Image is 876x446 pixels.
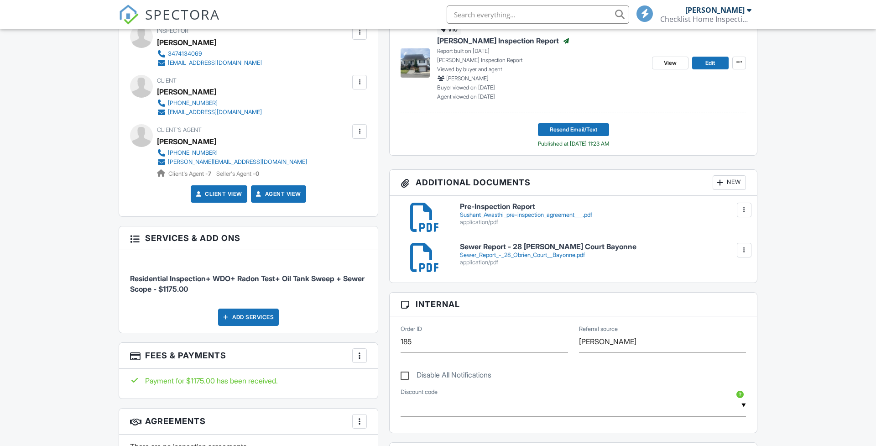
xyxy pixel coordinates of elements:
[390,170,757,196] h3: Additional Documents
[157,135,216,148] a: [PERSON_NAME]
[254,189,301,199] a: Agent View
[460,243,746,266] a: Sewer Report - 28 [PERSON_NAME] Court Bayonne Sewer_Report_-_28_Obrien_Court__Bayonne.pdf applica...
[157,126,202,133] span: Client's Agent
[168,170,213,177] span: Client's Agent -
[460,211,746,219] div: Sushant_Awasthi_pre-inspection_agreement___.pdf
[579,325,618,333] label: Referral source
[168,59,262,67] div: [EMAIL_ADDRESS][DOMAIN_NAME]
[460,203,746,211] h6: Pre-Inspection Report
[255,170,259,177] strong: 0
[157,157,307,167] a: [PERSON_NAME][EMAIL_ADDRESS][DOMAIN_NAME]
[145,5,220,24] span: SPECTORA
[660,15,751,24] div: Checklist Home Inspections
[713,175,746,190] div: New
[447,5,629,24] input: Search everything...
[119,12,220,31] a: SPECTORA
[119,343,378,369] h3: Fees & Payments
[216,170,259,177] span: Seller's Agent -
[194,189,242,199] a: Client View
[218,309,279,326] div: Add Services
[460,219,746,226] div: application/pdf
[460,252,746,259] div: Sewer_Report_-_28_Obrien_Court__Bayonne.pdf
[168,100,218,107] div: [PHONE_NUMBER]
[119,409,378,435] h3: Agreements
[390,293,757,316] h3: Internal
[119,5,139,25] img: The Best Home Inspection Software - Spectora
[460,203,746,226] a: Pre-Inspection Report Sushant_Awasthi_pre-inspection_agreement___.pdf application/pdf
[401,388,438,396] label: Discount code
[157,58,262,68] a: [EMAIL_ADDRESS][DOMAIN_NAME]
[130,257,367,301] li: Service: Residential Inspection+ WDO+ Radon Test+ Oil Tank Sweep + Sewer Scope
[401,371,491,382] label: Disable All Notifications
[157,36,216,49] div: [PERSON_NAME]
[168,50,202,58] div: 3474134069
[168,158,307,166] div: [PERSON_NAME][EMAIL_ADDRESS][DOMAIN_NAME]
[460,243,746,251] h6: Sewer Report - 28 [PERSON_NAME] Court Bayonne
[168,149,218,157] div: [PHONE_NUMBER]
[460,259,746,266] div: application/pdf
[401,325,422,333] label: Order ID
[157,49,262,58] a: 3474134069
[157,99,262,108] a: [PHONE_NUMBER]
[157,85,216,99] div: [PERSON_NAME]
[157,148,307,157] a: [PHONE_NUMBER]
[157,108,262,117] a: [EMAIL_ADDRESS][DOMAIN_NAME]
[157,77,177,84] span: Client
[168,109,262,116] div: [EMAIL_ADDRESS][DOMAIN_NAME]
[685,5,745,15] div: [PERSON_NAME]
[130,274,365,293] span: Residential Inspection+ WDO+ Radon Test+ Oil Tank Sweep + Sewer Scope - $1175.00
[130,376,367,386] div: Payment for $1175.00 has been received.
[119,226,378,250] h3: Services & Add ons
[208,170,211,177] strong: 7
